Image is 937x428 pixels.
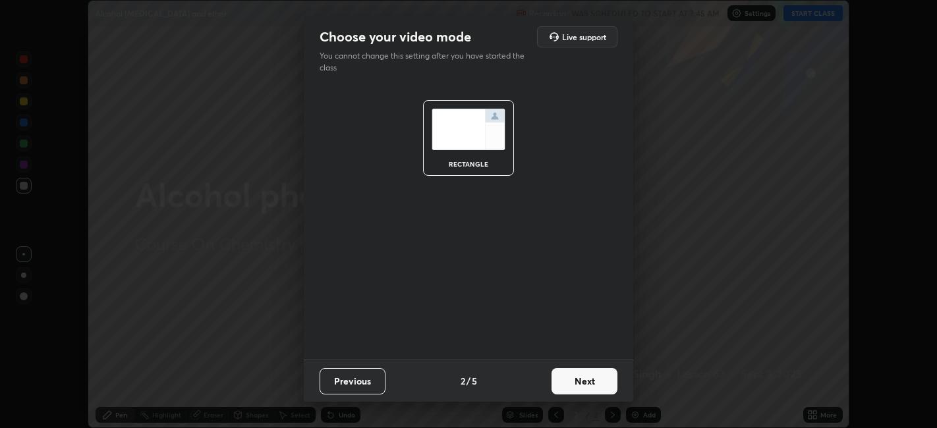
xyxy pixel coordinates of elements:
p: You cannot change this setting after you have started the class [320,50,533,74]
button: Previous [320,368,385,394]
h4: 2 [461,374,465,388]
h4: / [467,374,470,388]
div: rectangle [442,161,495,167]
img: normalScreenIcon.ae25ed63.svg [432,109,505,150]
h2: Choose your video mode [320,28,471,45]
button: Next [552,368,617,394]
h5: Live support [562,33,606,41]
h4: 5 [472,374,477,388]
